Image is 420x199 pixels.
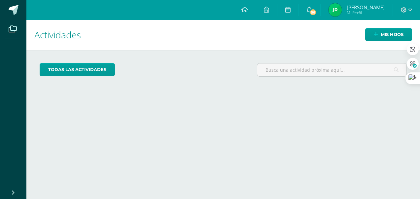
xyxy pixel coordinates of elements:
[257,63,406,76] input: Busca una actividad próxima aquí...
[381,28,403,41] span: Mis hijos
[347,4,385,11] span: [PERSON_NAME]
[329,3,342,17] img: 47bb5cb671f55380063b8448e82fec5d.png
[40,63,115,76] a: todas las Actividades
[309,9,317,16] span: 56
[34,20,412,50] h1: Actividades
[365,28,412,41] a: Mis hijos
[347,10,385,16] span: Mi Perfil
